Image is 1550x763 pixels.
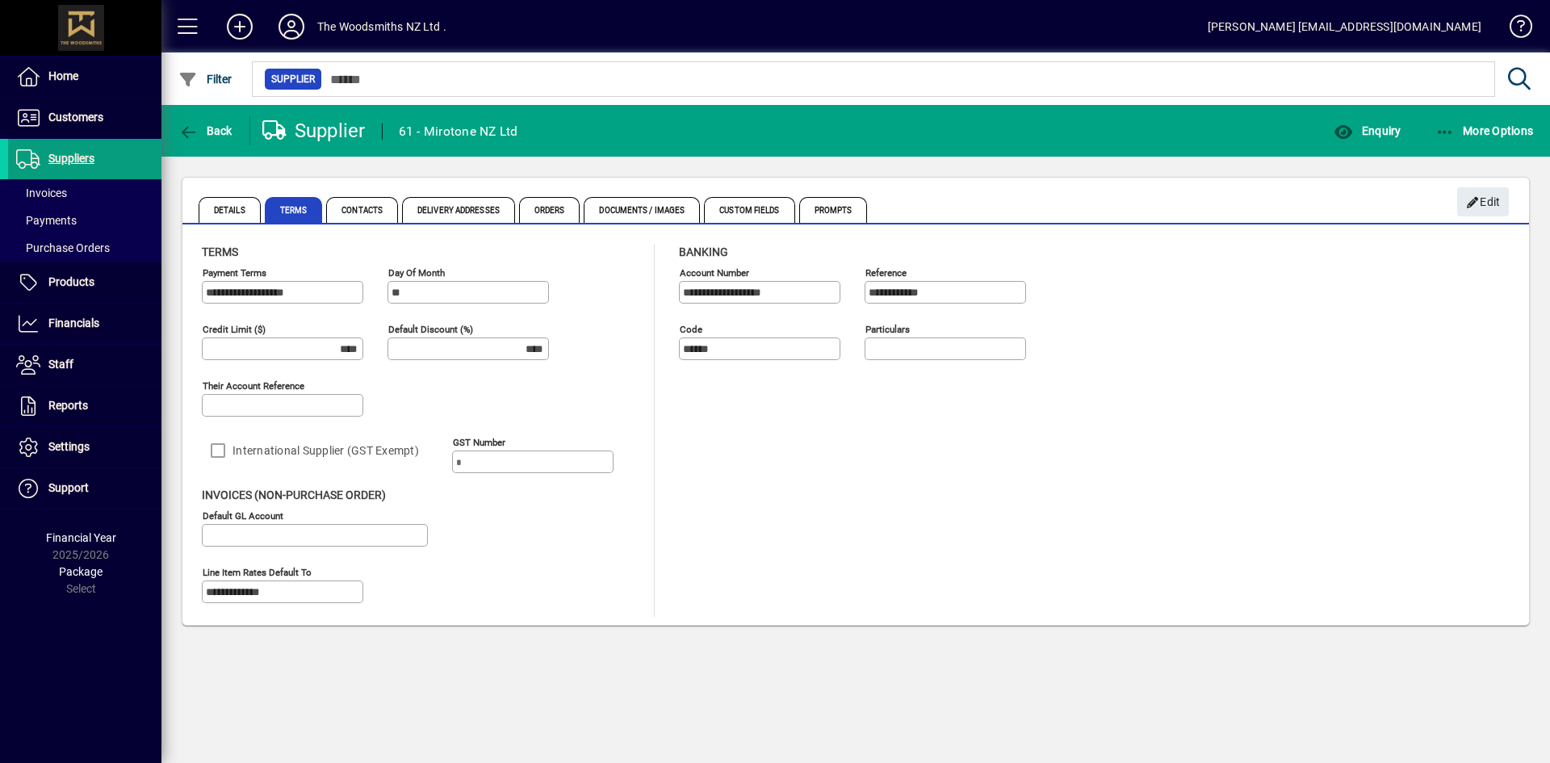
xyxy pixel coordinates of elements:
mat-label: Line Item Rates Default To [203,567,312,578]
a: Customers [8,98,161,138]
button: More Options [1431,116,1538,145]
span: Products [48,275,94,288]
span: Orders [519,197,580,223]
mat-label: Credit Limit ($) [203,324,266,335]
button: Enquiry [1330,116,1405,145]
span: Enquiry [1334,124,1401,137]
div: The Woodsmiths NZ Ltd . [317,14,446,40]
span: Filter [178,73,232,86]
a: Settings [8,427,161,467]
span: Custom Fields [704,197,794,223]
span: Invoices [16,187,67,199]
span: Customers [48,111,103,124]
span: Supplier [271,71,315,87]
mat-label: GST Number [453,437,505,448]
a: Knowledge Base [1498,3,1530,56]
span: Settings [48,440,90,453]
mat-label: Their Account Reference [203,380,304,392]
span: Documents / Images [584,197,700,223]
button: Filter [174,65,237,94]
a: Staff [8,345,161,385]
div: 61 - Mirotone NZ Ltd [399,119,518,145]
span: Support [48,481,89,494]
span: Invoices (non-purchase order) [202,488,386,501]
mat-label: Default GL Account [203,510,283,522]
div: Supplier [262,118,366,144]
span: Financials [48,317,99,329]
app-page-header-button: Back [161,116,250,145]
button: Add [214,12,266,41]
mat-label: Particulars [865,324,910,335]
button: Back [174,116,237,145]
mat-label: Day of month [388,267,445,279]
a: Financials [8,304,161,344]
button: Profile [266,12,317,41]
a: Products [8,262,161,303]
span: Edit [1466,189,1501,216]
span: Details [199,197,261,223]
mat-label: Code [680,324,702,335]
span: Reports [48,399,88,412]
span: Terms [202,245,238,258]
a: Reports [8,386,161,426]
mat-label: Account number [680,267,749,279]
mat-label: Reference [865,267,907,279]
span: Payments [16,214,77,227]
span: Package [59,565,103,578]
mat-label: Payment Terms [203,267,266,279]
button: Edit [1457,187,1509,216]
span: Banking [679,245,728,258]
span: Financial Year [46,531,116,544]
span: Purchase Orders [16,241,110,254]
a: Purchase Orders [8,234,161,262]
div: [PERSON_NAME] [EMAIL_ADDRESS][DOMAIN_NAME] [1208,14,1481,40]
span: Contacts [326,197,398,223]
span: Home [48,69,78,82]
a: Home [8,57,161,97]
span: Staff [48,358,73,371]
a: Payments [8,207,161,234]
span: Delivery Addresses [402,197,515,223]
a: Support [8,468,161,509]
span: Terms [265,197,323,223]
span: Prompts [799,197,868,223]
a: Invoices [8,179,161,207]
span: More Options [1435,124,1534,137]
span: Suppliers [48,152,94,165]
mat-label: Default Discount (%) [388,324,473,335]
span: Back [178,124,232,137]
